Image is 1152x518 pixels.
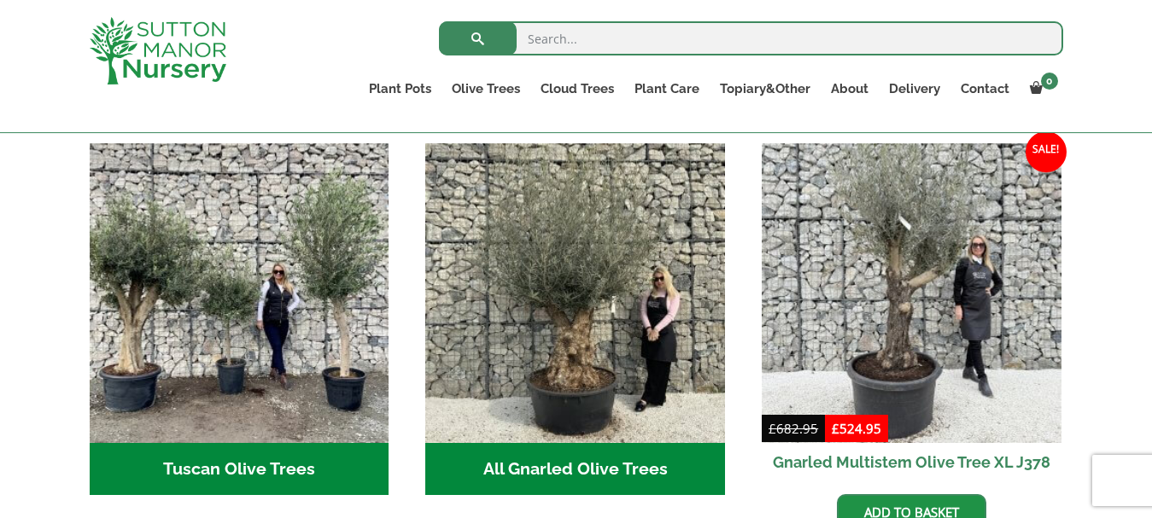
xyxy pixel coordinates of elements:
[762,143,1061,443] img: Gnarled Multistem Olive Tree XL J378
[762,143,1061,481] a: Sale! Gnarled Multistem Olive Tree XL J378
[442,77,530,101] a: Olive Trees
[769,420,818,437] bdi: 682.95
[1041,73,1058,90] span: 0
[425,143,725,443] img: All Gnarled Olive Trees
[832,420,881,437] bdi: 524.95
[762,443,1061,481] h2: Gnarled Multistem Olive Tree XL J378
[439,21,1063,55] input: Search...
[624,77,710,101] a: Plant Care
[425,443,725,496] h2: All Gnarled Olive Trees
[530,77,624,101] a: Cloud Trees
[710,77,821,101] a: Topiary&Other
[879,77,950,101] a: Delivery
[90,17,226,84] img: logo
[359,77,442,101] a: Plant Pots
[821,77,879,101] a: About
[769,420,776,437] span: £
[425,143,725,495] a: Visit product category All Gnarled Olive Trees
[90,143,389,443] img: Tuscan Olive Trees
[90,143,389,495] a: Visit product category Tuscan Olive Trees
[1020,77,1063,101] a: 0
[90,443,389,496] h2: Tuscan Olive Trees
[832,420,839,437] span: £
[950,77,1020,101] a: Contact
[1026,131,1067,172] span: Sale!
